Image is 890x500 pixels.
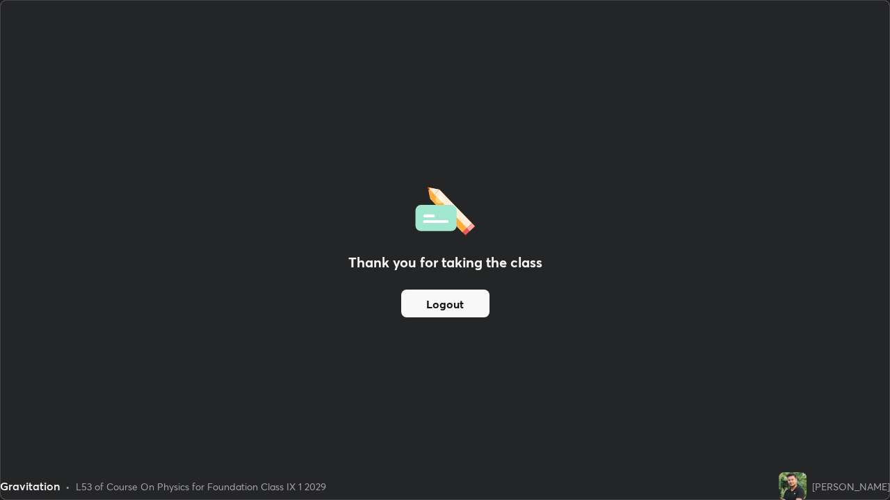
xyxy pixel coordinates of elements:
[779,472,807,500] img: b03948a6ad5f4c749592510929e35689.jpg
[415,183,475,235] img: offlineFeedback.1438e8b3.svg
[65,479,70,494] div: •
[76,479,326,494] div: L53 of Course On Physics for Foundation Class IX 1 2029
[401,290,489,317] button: Logout
[812,479,890,494] div: [PERSON_NAME]
[348,252,542,273] h2: Thank you for taking the class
